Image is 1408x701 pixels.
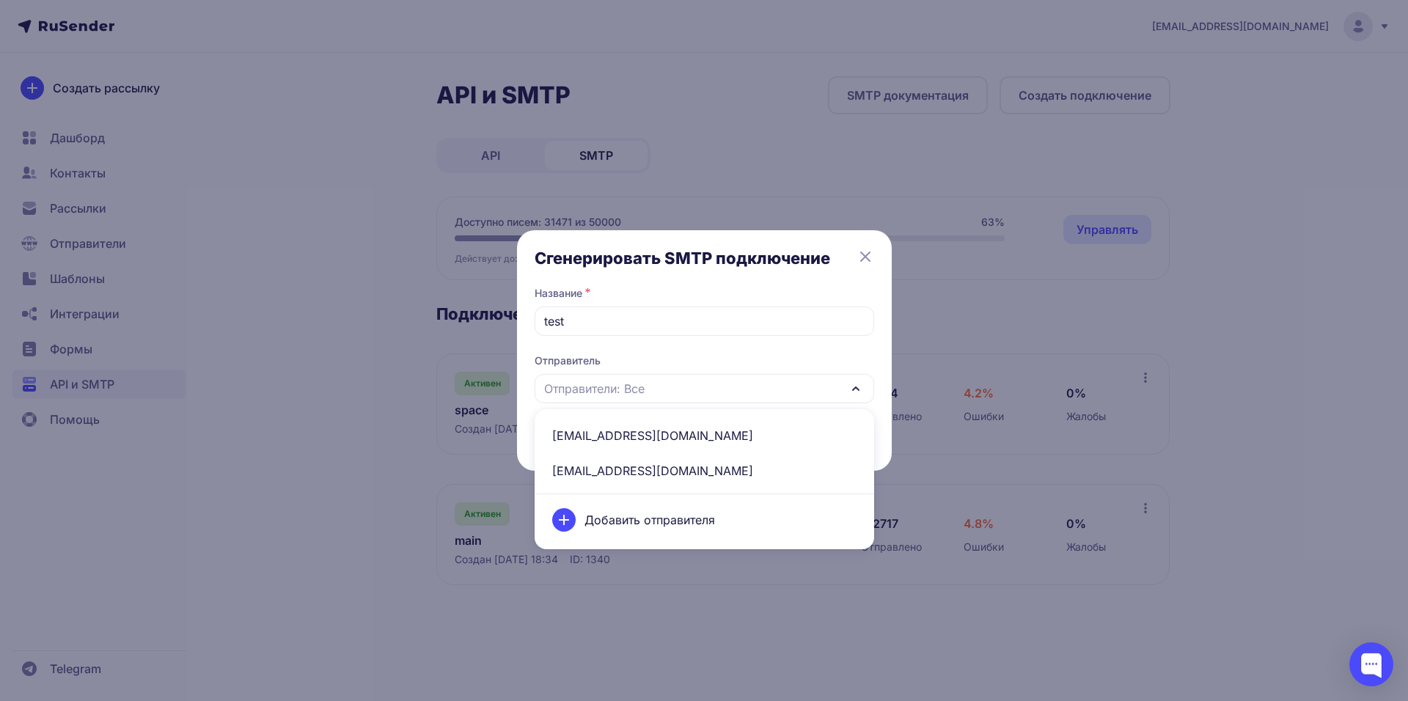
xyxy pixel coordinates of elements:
[535,248,874,268] h3: Сгенерировать SMTP подключение
[535,353,874,368] span: Отправитель
[535,286,582,301] label: Название
[535,307,874,336] input: Укажите название SMTP подключения
[543,499,865,540] div: Добавить отправителя
[543,418,865,453] span: [EMAIL_ADDRESS][DOMAIN_NAME]
[543,453,865,488] span: [EMAIL_ADDRESS][DOMAIN_NAME]
[544,380,645,397] span: Отправители: Все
